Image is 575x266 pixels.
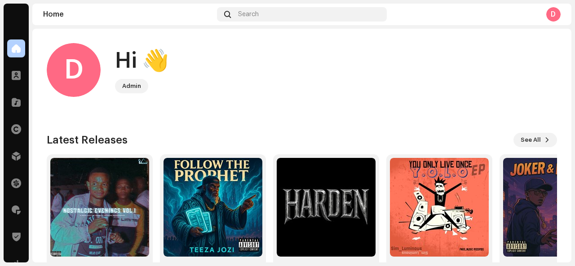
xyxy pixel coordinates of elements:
button: See All [513,133,557,147]
h3: Latest Releases [47,133,128,147]
div: Admin [122,81,141,92]
img: 75eaf546-458a-4bc3-afa1-3a486d5a107d [164,158,262,257]
img: fab71109-8a3e-42ed-b596-7330e114dae8 [390,158,489,257]
div: D [546,7,561,22]
img: ab750296-7f28-47da-bd7d-cbc0b0e9bf56 [277,158,376,257]
img: 09a56980-8bcb-490c-8a1e-b1d6aefa5991 [50,158,149,257]
div: Hi 👋 [115,47,169,75]
span: Search [238,11,259,18]
span: See All [521,131,541,149]
div: Home [43,11,213,18]
div: D [47,43,101,97]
